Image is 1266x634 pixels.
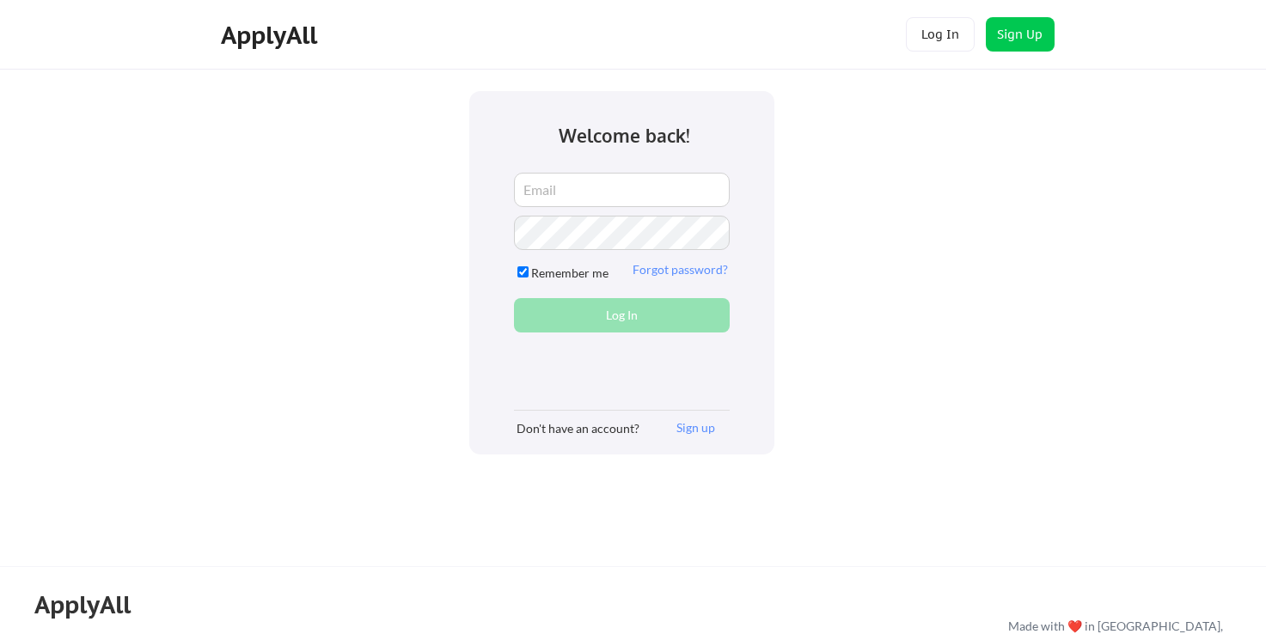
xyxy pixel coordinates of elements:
button: Sign Up [986,17,1055,52]
button: Sign up [664,420,728,436]
label: Remember me [531,265,609,280]
input: Email [514,173,730,207]
div: Welcome back! [525,122,723,149]
div: ApplyAll [221,21,322,50]
button: Forgot password? [630,262,731,278]
button: Log In [906,17,975,52]
button: Log In [514,298,730,332]
div: Don't have an account? [517,420,653,437]
div: ApplyAll [34,590,150,619]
